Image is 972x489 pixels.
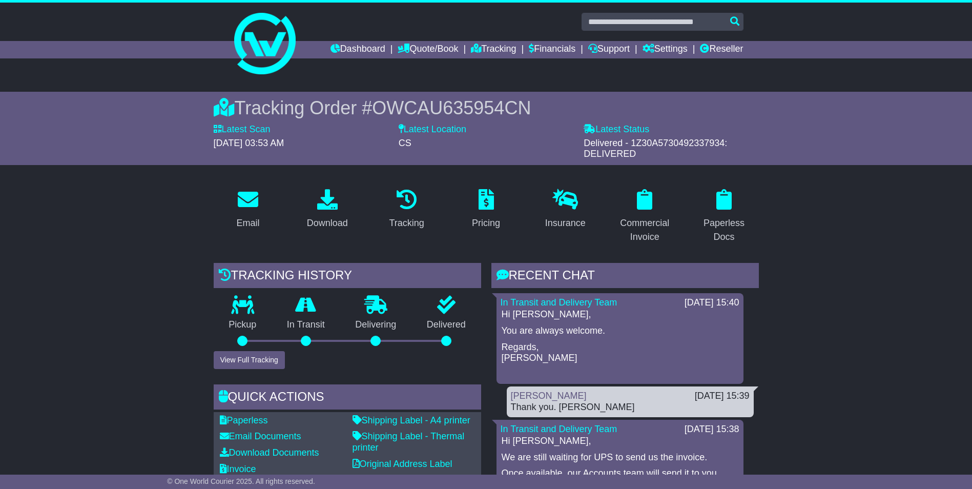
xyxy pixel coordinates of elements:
div: [DATE] 15:39 [695,391,750,402]
a: Tracking [382,186,430,234]
a: Commercial Invoice [610,186,679,248]
div: Paperless Docs [696,216,752,244]
a: Shipping Label - Thermal printer [353,431,465,453]
div: Pricing [472,216,500,230]
a: Reseller [700,41,743,58]
p: Regards, [PERSON_NAME] [502,342,738,364]
p: You are always welcome. [502,325,738,337]
a: Email Documents [220,431,301,441]
a: Support [588,41,630,58]
a: Original Address Label [353,459,452,469]
span: © One World Courier 2025. All rights reserved. [167,477,315,485]
div: RECENT CHAT [491,263,759,291]
div: Tracking [389,216,424,230]
a: Paperless [220,415,268,425]
p: Hi [PERSON_NAME], [502,309,738,320]
label: Latest Location [399,124,466,135]
a: Paperless Docs [690,186,759,248]
div: Tracking Order # [214,97,759,119]
p: Hi [PERSON_NAME], [502,436,738,447]
a: Tracking [471,41,516,58]
div: Quick Actions [214,384,481,412]
a: In Transit and Delivery Team [501,424,617,434]
span: CS [399,138,411,148]
a: Financials [529,41,575,58]
a: Invoice [220,464,256,474]
div: [DATE] 15:40 [685,297,739,309]
div: Tracking history [214,263,481,291]
div: Download [307,216,348,230]
span: OWCAU635954CN [372,97,531,118]
a: Shipping Label - A4 printer [353,415,470,425]
a: In Transit and Delivery Team [501,297,617,308]
a: Download Documents [220,447,319,458]
a: Pricing [465,186,507,234]
p: Once available, our Accounts team will send it to you. [502,468,738,479]
button: View Full Tracking [214,351,285,369]
a: Dashboard [330,41,385,58]
span: Delivered - 1Z30A5730492337934: DELIVERED [584,138,727,159]
p: Delivered [411,319,481,331]
p: Pickup [214,319,272,331]
a: Quote/Book [398,41,458,58]
span: [DATE] 03:53 AM [214,138,284,148]
p: Delivering [340,319,412,331]
label: Latest Status [584,124,649,135]
a: Settings [643,41,688,58]
p: We are still waiting for UPS to send us the invoice. [502,452,738,463]
div: Email [236,216,259,230]
div: [DATE] 15:38 [685,424,739,435]
a: [PERSON_NAME] [511,391,587,401]
div: Thank you. [PERSON_NAME] [511,402,750,413]
div: Commercial Invoice [617,216,673,244]
a: Download [300,186,355,234]
div: Insurance [545,216,586,230]
label: Latest Scan [214,124,271,135]
a: Email [230,186,266,234]
p: In Transit [272,319,340,331]
a: Insurance [539,186,592,234]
